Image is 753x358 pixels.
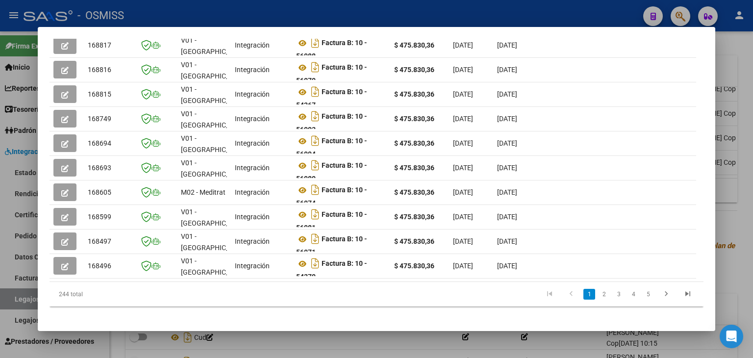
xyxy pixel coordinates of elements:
[88,213,111,221] span: 168599
[626,286,641,303] li: page 4
[235,115,270,123] span: Integración
[181,159,247,178] span: V01 - [GEOGRAPHIC_DATA]
[235,164,270,172] span: Integración
[657,289,676,300] a: go to next page
[611,286,626,303] li: page 3
[394,139,434,147] strong: $ 475.830,36
[453,237,473,245] span: [DATE]
[296,186,367,207] strong: Factura B: 10 - 56074
[88,66,111,74] span: 168816
[181,257,247,276] span: V01 - [GEOGRAPHIC_DATA]
[394,262,434,270] strong: $ 475.830,36
[497,262,517,270] span: [DATE]
[235,139,270,147] span: Integración
[88,115,111,123] span: 168749
[235,66,270,74] span: Integración
[181,85,247,104] span: V01 - [GEOGRAPHIC_DATA]
[235,237,270,245] span: Integración
[453,115,473,123] span: [DATE]
[235,188,270,196] span: Integración
[181,188,226,196] span: M02 - Meditrat
[497,41,517,49] span: [DATE]
[309,59,322,75] i: Descargar documento
[309,231,322,247] i: Descargar documento
[642,289,654,300] a: 5
[88,188,111,196] span: 168605
[235,213,270,221] span: Integración
[309,182,322,198] i: Descargar documento
[309,133,322,149] i: Descargar documento
[296,260,367,281] strong: Factura B: 10 - 54279
[394,213,434,221] strong: $ 475.830,36
[296,64,367,85] strong: Factura B: 10 - 56079
[296,88,367,109] strong: Factura B: 10 - 54267
[296,137,367,158] strong: Factura B: 10 - 56094
[497,115,517,123] span: [DATE]
[88,90,111,98] span: 168815
[296,113,367,134] strong: Factura B: 10 - 56093
[453,213,473,221] span: [DATE]
[88,139,111,147] span: 168694
[497,139,517,147] span: [DATE]
[583,289,595,300] a: 1
[309,35,322,51] i: Descargar documento
[453,139,473,147] span: [DATE]
[394,41,434,49] strong: $ 475.830,36
[394,164,434,172] strong: $ 475.830,36
[88,41,111,49] span: 168817
[309,256,322,271] i: Descargar documento
[50,282,178,307] div: 244 total
[235,90,270,98] span: Integración
[181,134,247,153] span: V01 - [GEOGRAPHIC_DATA]
[309,206,322,222] i: Descargar documento
[309,108,322,124] i: Descargar documento
[181,61,247,80] span: V01 - [GEOGRAPHIC_DATA]
[181,232,247,252] span: V01 - [GEOGRAPHIC_DATA]
[296,39,367,60] strong: Factura B: 10 - 56088
[627,289,639,300] a: 4
[309,84,322,100] i: Descargar documento
[394,115,434,123] strong: $ 475.830,36
[497,66,517,74] span: [DATE]
[88,237,111,245] span: 168497
[720,325,743,348] div: Open Intercom Messenger
[540,289,559,300] a: go to first page
[394,66,434,74] strong: $ 475.830,36
[181,208,247,227] span: V01 - [GEOGRAPHIC_DATA]
[394,188,434,196] strong: $ 475.830,36
[641,286,655,303] li: page 5
[88,164,111,172] span: 168693
[598,289,610,300] a: 2
[88,262,111,270] span: 168496
[597,286,611,303] li: page 2
[613,289,625,300] a: 3
[453,164,473,172] span: [DATE]
[453,41,473,49] span: [DATE]
[497,164,517,172] span: [DATE]
[309,157,322,173] i: Descargar documento
[235,262,270,270] span: Integración
[497,237,517,245] span: [DATE]
[497,213,517,221] span: [DATE]
[562,289,580,300] a: go to previous page
[181,110,247,129] span: V01 - [GEOGRAPHIC_DATA]
[497,90,517,98] span: [DATE]
[296,162,367,183] strong: Factura B: 10 - 56089
[453,90,473,98] span: [DATE]
[453,188,473,196] span: [DATE]
[235,41,270,49] span: Integración
[497,188,517,196] span: [DATE]
[678,289,697,300] a: go to last page
[453,262,473,270] span: [DATE]
[394,237,434,245] strong: $ 475.830,36
[296,211,367,232] strong: Factura B: 10 - 56081
[394,90,434,98] strong: $ 475.830,36
[453,66,473,74] span: [DATE]
[296,235,367,256] strong: Factura B: 10 - 56071
[582,286,597,303] li: page 1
